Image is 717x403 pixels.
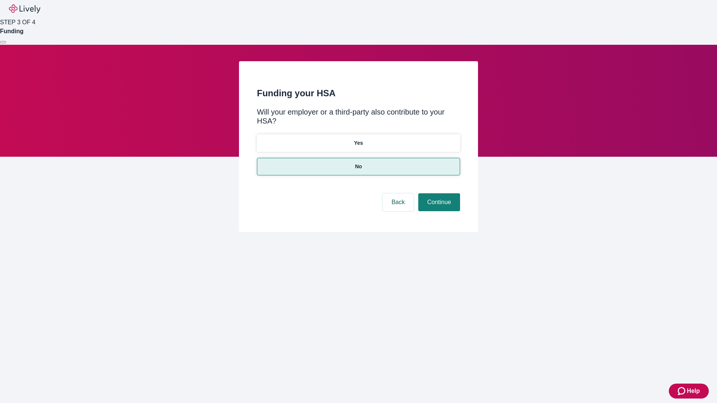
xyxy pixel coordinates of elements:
[678,387,687,396] svg: Zendesk support icon
[257,134,460,152] button: Yes
[355,163,362,171] p: No
[257,158,460,175] button: No
[257,107,460,125] div: Will your employer or a third-party also contribute to your HSA?
[9,4,40,13] img: Lively
[687,387,700,396] span: Help
[418,193,460,211] button: Continue
[257,87,460,100] h2: Funding your HSA
[669,384,709,399] button: Zendesk support iconHelp
[354,139,363,147] p: Yes
[382,193,414,211] button: Back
